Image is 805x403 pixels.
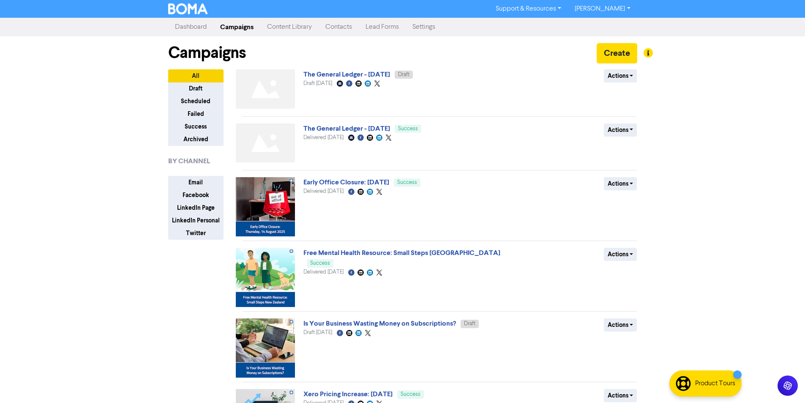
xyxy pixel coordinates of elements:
[260,19,319,36] a: Content Library
[168,3,208,14] img: BOMA Logo
[168,227,224,240] button: Twitter
[604,69,637,82] button: Actions
[168,156,210,166] span: BY CHANNEL
[303,189,344,194] span: Delivered [DATE]
[398,126,418,132] span: Success
[168,69,224,82] button: All
[597,43,637,63] button: Create
[303,249,500,257] a: Free Mental Health Resource: Small Steps [GEOGRAPHIC_DATA]
[303,124,390,133] a: The General Ledger - [DATE]
[168,201,224,214] button: LinkedIn Page
[604,389,637,402] button: Actions
[699,312,805,403] iframe: Chat Widget
[303,81,332,86] span: Draft [DATE]
[303,319,456,328] a: Is Your Business Wasting Money on Subscriptions?
[310,260,330,266] span: Success
[168,120,224,133] button: Success
[303,390,393,398] a: Xero Pricing Increase: [DATE]
[303,70,390,79] a: The General Ledger - [DATE]
[236,69,295,109] img: Not found
[168,133,224,146] button: Archived
[359,19,406,36] a: Lead Forms
[568,2,637,16] a: [PERSON_NAME]
[604,177,637,190] button: Actions
[168,43,246,63] h1: Campaigns
[168,176,224,189] button: Email
[303,269,344,275] span: Delivered [DATE]
[319,19,359,36] a: Contacts
[168,95,224,108] button: Scheduled
[168,107,224,121] button: Failed
[398,72,409,77] span: Draft
[303,178,389,186] a: Early Office Closure: [DATE]
[303,330,332,335] span: Draft [DATE]
[406,19,442,36] a: Settings
[303,135,344,140] span: Delivered [DATE]
[236,318,295,378] img: image_1748381915349.png
[604,123,637,137] button: Actions
[604,318,637,332] button: Actions
[168,189,224,202] button: Facebook
[168,19,213,36] a: Dashboard
[604,248,637,261] button: Actions
[168,82,224,95] button: Draft
[168,214,224,227] button: LinkedIn Personal
[213,19,260,36] a: Campaigns
[397,180,417,185] span: Success
[236,123,295,163] img: Not found
[401,392,420,397] span: Success
[464,321,475,326] span: Draft
[236,248,295,307] img: image_1748563747952.png
[489,2,568,16] a: Support & Resources
[236,177,295,236] img: image_1753930120962.png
